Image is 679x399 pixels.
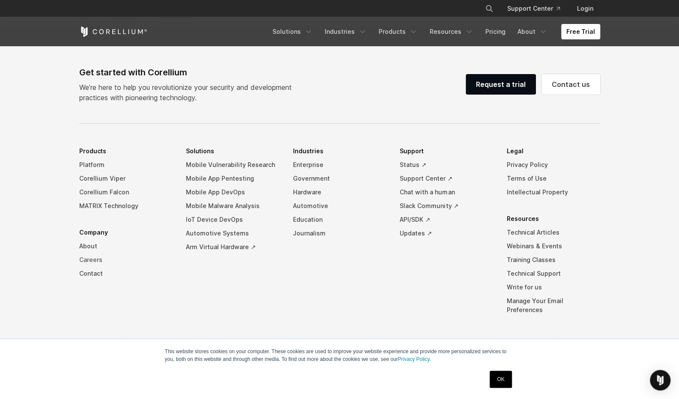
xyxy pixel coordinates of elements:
a: Careers [79,253,173,267]
a: Contact us [541,74,600,95]
a: Login [570,1,600,16]
a: Status ↗ [400,158,493,172]
a: Support Center ↗ [400,172,493,185]
a: Chat with a human [400,185,493,199]
a: Request a trial [466,74,536,95]
p: This website stores cookies on your computer. These cookies are used to improve your website expe... [165,348,514,363]
a: Intellectual Property [507,185,600,199]
button: Search [482,1,497,16]
div: Get started with Corellium [79,66,299,79]
a: Write for us [507,280,600,294]
a: Mobile Malware Analysis [186,199,279,213]
a: Mobile App DevOps [186,185,279,199]
a: Manage Your Email Preferences [507,294,600,317]
a: Webinars & Events [507,239,600,253]
a: Solutions [267,24,318,39]
a: Corellium Falcon [79,185,173,199]
a: Government [293,172,386,185]
a: API/SDK ↗ [400,213,493,226]
a: Enterprise [293,158,386,172]
a: Products [374,24,423,39]
a: Free Trial [561,24,600,39]
a: Privacy Policy [507,158,600,172]
a: Platform [79,158,173,172]
a: Hardware [293,185,386,199]
a: Training Classes [507,253,600,267]
a: Support Center [500,1,567,16]
p: We’re here to help you revolutionize your security and development practices with pioneering tech... [79,82,299,103]
a: Contact [79,267,173,280]
a: MATRIX Technology [79,199,173,213]
a: About [512,24,553,39]
div: Navigation Menu [79,144,600,330]
a: Mobile Vulnerability Research [186,158,279,172]
a: Corellium Home [79,27,147,37]
div: Navigation Menu [475,1,600,16]
a: OK [490,371,511,388]
a: Technical Support [507,267,600,280]
a: Resources [425,24,479,39]
a: Slack Community ↗ [400,199,493,213]
div: Navigation Menu [267,24,600,39]
a: Journalism [293,226,386,240]
a: Privacy Policy. [398,356,431,362]
a: Terms of Use [507,172,600,185]
a: Corellium Viper [79,172,173,185]
a: Pricing [480,24,511,39]
a: Mobile App Pentesting [186,172,279,185]
a: Updates ↗ [400,226,493,240]
a: Automotive Systems [186,226,279,240]
a: About [79,239,173,253]
a: Education [293,213,386,226]
a: Arm Virtual Hardware ↗ [186,240,279,254]
a: Industries [320,24,372,39]
a: Automotive [293,199,386,213]
a: Technical Articles [507,226,600,239]
div: Open Intercom Messenger [650,370,670,390]
a: IoT Device DevOps [186,213,279,226]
